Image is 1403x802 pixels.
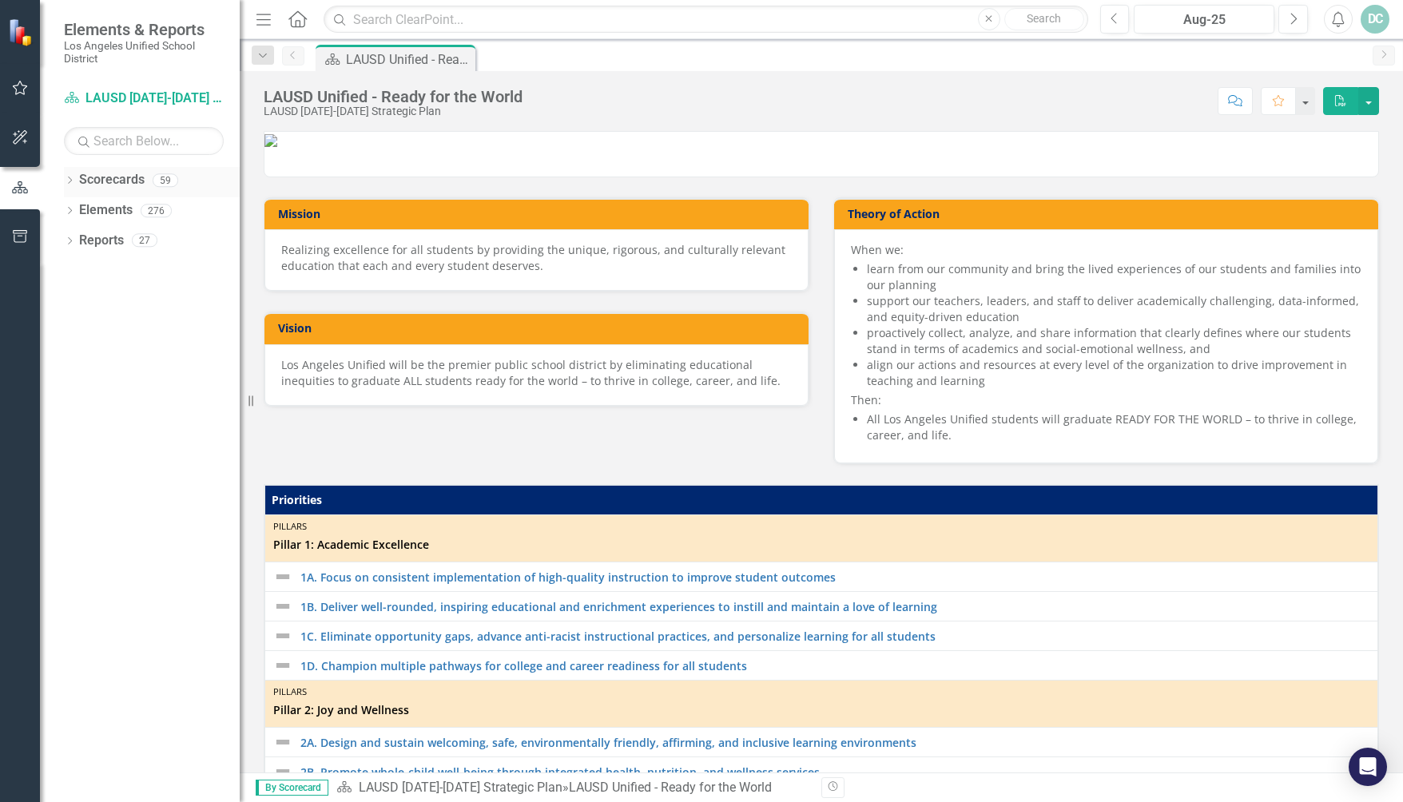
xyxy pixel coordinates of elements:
a: Elements [79,201,133,220]
button: Aug-25 [1134,5,1274,34]
button: DC [1361,5,1389,34]
a: 1A. Focus on consistent implementation of high-quality instruction to improve student outcomes [300,571,1369,583]
h3: Theory of Action [848,208,1370,220]
span: Search [1027,12,1061,25]
img: Not Defined [273,567,292,586]
a: LAUSD [DATE]-[DATE] Strategic Plan [359,780,562,795]
span: When we: [851,242,904,257]
div: 276 [141,204,172,217]
span: Elements & Reports [64,20,224,39]
h3: Mission [278,208,801,220]
span: Pillar 2: Joy and Wellness [273,702,1369,718]
li: learn from our community and bring the lived experiences of our students and families into our pl... [867,261,1361,293]
a: 2B. Promote whole-child well-being through integrated health, nutrition, and wellness services [300,766,1369,778]
li: proactively collect, analyze, and share information that clearly defines where our students stand... [867,325,1361,357]
small: Los Angeles Unified School District [64,39,224,66]
div: Then: [851,242,1361,443]
img: LAUSD_combo_seal_wordmark%20v2.png [264,134,277,147]
img: Not Defined [273,733,292,752]
div: Open Intercom Messenger [1349,748,1387,786]
a: LAUSD [DATE]-[DATE] Strategic Plan [64,89,224,108]
li: All Los Angeles Unified students will graduate READY FOR THE WORLD – to thrive in college, career... [867,411,1361,443]
a: Reports [79,232,124,250]
img: Not Defined [273,597,292,616]
div: LAUSD Unified - Ready for the World [346,50,471,69]
div: LAUSD Unified - Ready for the World [569,780,772,795]
div: Pillars [273,685,1369,698]
img: Not Defined [273,762,292,781]
img: Not Defined [273,626,292,645]
div: LAUSD Unified - Ready for the World [264,88,523,105]
a: 1B. Deliver well-rounded, inspiring educational and enrichment experiences to instill and maintai... [300,601,1369,613]
img: ClearPoint Strategy [8,18,36,46]
a: 2A. Design and sustain welcoming, safe, environmentally friendly, affirming, and inclusive learni... [300,736,1369,748]
input: Search ClearPoint... [324,6,1087,34]
div: 27 [132,234,157,248]
img: Not Defined [273,656,292,675]
div: Pillars [273,520,1369,533]
li: align our actions and resources at every level of the organization to drive improvement in teachi... [867,357,1361,389]
div: Los Angeles Unified will be the premier public school district by eliminating educational inequit... [281,357,792,389]
div: LAUSD [DATE]-[DATE] Strategic Plan [264,105,523,117]
span: By Scorecard [256,780,328,796]
h3: Vision [278,322,801,334]
div: » [336,779,809,797]
span: Pillar 1: Academic Excellence [273,537,1369,553]
div: Realizing excellence for all students by providing the unique, rigorous, and culturally relevant ... [281,242,792,274]
a: 1D. Champion multiple pathways for college and career readiness for all students [300,660,1369,672]
div: Aug-25 [1139,10,1269,30]
button: Search [1004,8,1084,30]
li: support our teachers, leaders, and staff to deliver academically challenging, data-informed, and ... [867,293,1361,325]
input: Search Below... [64,127,224,155]
div: 59 [153,173,178,187]
a: Scorecards [79,171,145,189]
a: 1C. Eliminate opportunity gaps, advance anti-racist instructional practices, and personalize lear... [300,630,1369,642]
